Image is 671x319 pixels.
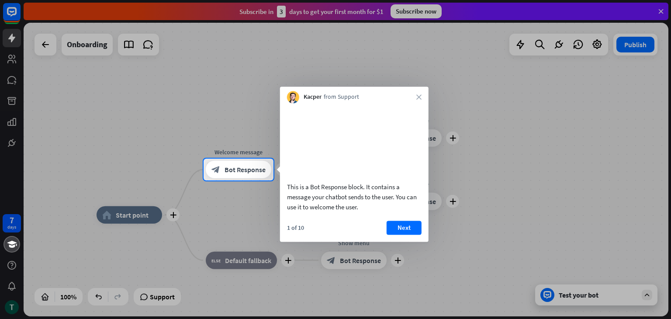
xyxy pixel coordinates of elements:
[287,224,304,232] div: 1 of 10
[416,94,422,100] i: close
[304,93,322,102] span: Kacper
[211,165,220,174] i: block_bot_response
[324,93,359,102] span: from Support
[7,3,33,30] button: Open LiveChat chat widget
[387,221,422,235] button: Next
[225,165,266,174] span: Bot Response
[287,182,422,212] div: This is a Bot Response block. It contains a message your chatbot sends to the user. You can use i...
